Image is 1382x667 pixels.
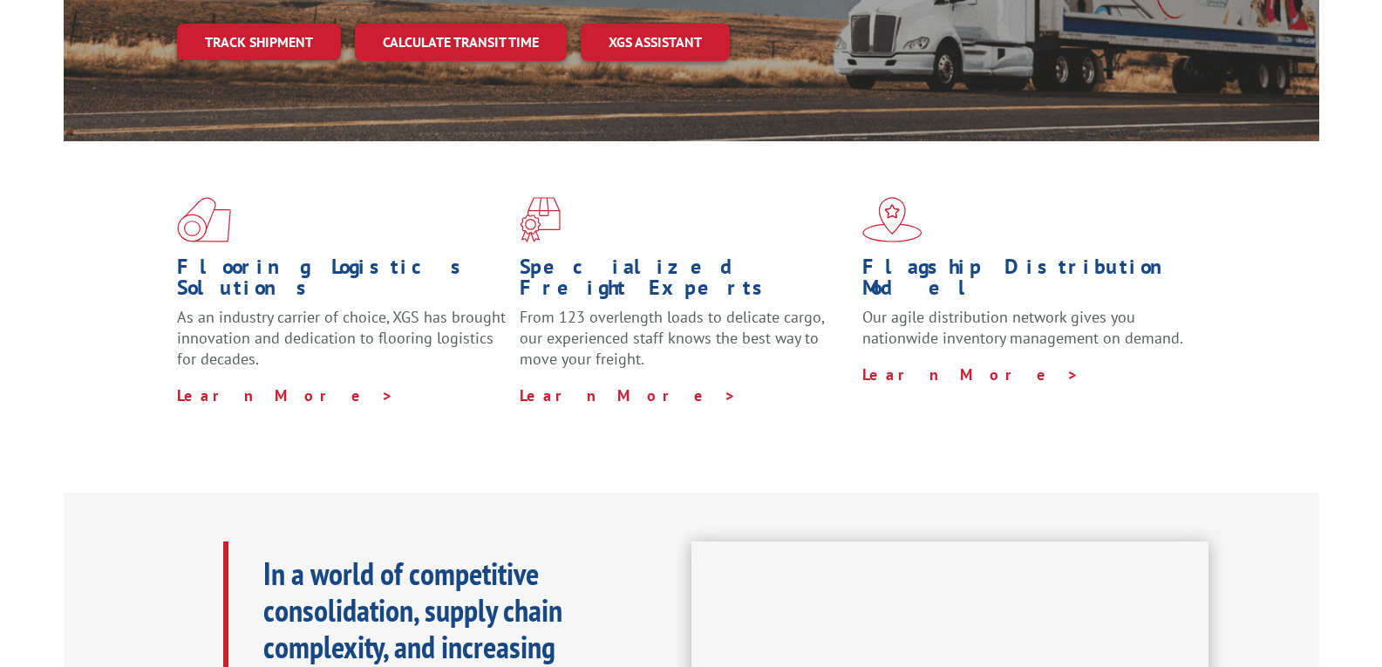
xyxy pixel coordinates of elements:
p: From 123 overlength loads to delicate cargo, our experienced staff knows the best way to move you... [520,307,849,385]
a: Learn More > [520,385,737,405]
a: XGS ASSISTANT [581,24,730,61]
span: Our agile distribution network gives you nationwide inventory management on demand. [862,307,1183,348]
a: Learn More > [177,385,394,405]
a: Learn More > [862,364,1079,385]
img: xgs-icon-flagship-distribution-model-red [862,197,922,242]
h1: Flagship Distribution Model [862,256,1192,307]
a: Calculate transit time [355,24,567,61]
span: As an industry carrier of choice, XGS has brought innovation and dedication to flooring logistics... [177,307,506,369]
h1: Specialized Freight Experts [520,256,849,307]
img: xgs-icon-focused-on-flooring-red [520,197,561,242]
a: Track shipment [177,24,341,60]
h1: Flooring Logistics Solutions [177,256,507,307]
img: xgs-icon-total-supply-chain-intelligence-red [177,197,231,242]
